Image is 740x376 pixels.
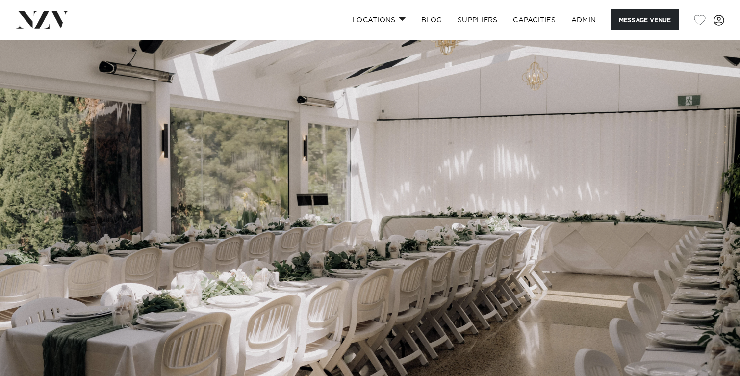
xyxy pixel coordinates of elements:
[413,9,450,30] a: BLOG
[563,9,604,30] a: ADMIN
[345,9,413,30] a: Locations
[505,9,563,30] a: Capacities
[450,9,505,30] a: SUPPLIERS
[16,11,69,28] img: nzv-logo.png
[611,9,679,30] button: Message Venue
